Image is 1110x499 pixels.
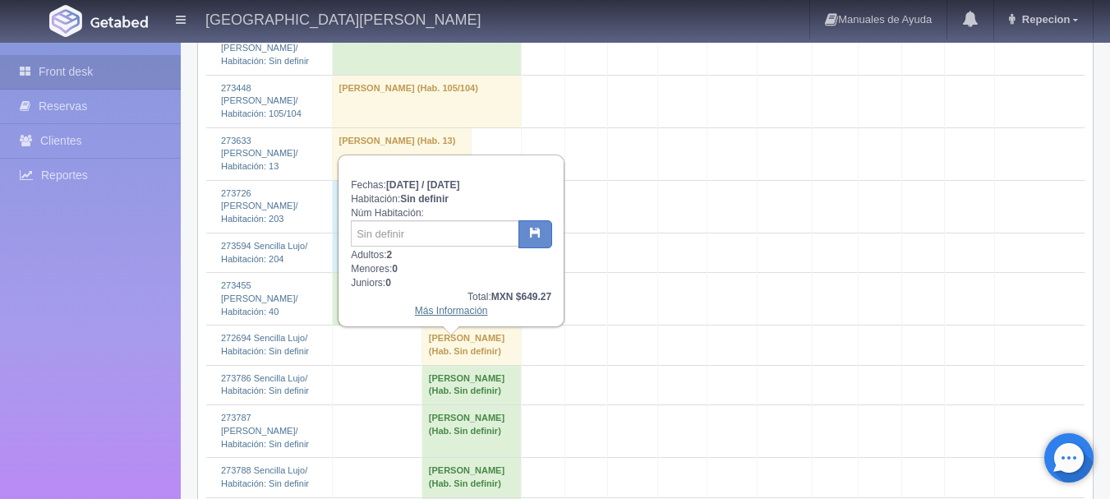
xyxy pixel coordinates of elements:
img: Getabed [49,5,82,37]
td: [PERSON_NAME] (Hab. Sin definir) [332,22,522,75]
div: Fechas: Habitación: Núm Habitación: Adultos: Menores: Juniors: [339,156,563,326]
span: Repecion [1018,13,1071,25]
a: 273788 Sencilla Lujo/Habitación: Sin definir [221,465,309,488]
b: [DATE] / [DATE] [386,179,460,191]
td: [PERSON_NAME] (Hab. 105/104) [332,75,522,127]
td: [PERSON_NAME] (Hab. 203) [332,180,471,233]
div: Total: [351,290,551,304]
img: Getabed [90,16,148,28]
b: 0 [392,263,398,275]
td: [PERSON_NAME] (Hab. Sin definir) [421,458,522,497]
a: 273619 [PERSON_NAME]/Habitación: Sin definir [221,30,309,65]
a: 273594 Sencilla Lujo/Habitación: 204 [221,241,307,264]
td: [PERSON_NAME] (Hab. Sin definir) [421,326,522,365]
td: [PERSON_NAME] (Hab. Sin definir) [421,365,522,404]
a: 273786 Sencilla Lujo/Habitación: Sin definir [221,373,309,396]
a: 273633 [PERSON_NAME]/Habitación: 13 [221,136,298,171]
a: 273448 [PERSON_NAME]/Habitación: 105/104 [221,83,302,118]
td: [PERSON_NAME] (Hab. Sin definir) [421,405,522,458]
td: [PERSON_NAME] (Hab. 40) [332,273,522,326]
a: 273787 [PERSON_NAME]/Habitación: Sin definir [221,413,309,448]
td: [PERSON_NAME] (Hab. 13) [332,127,471,180]
input: Sin definir [351,220,519,247]
b: 0 [385,277,391,289]
td: [PERSON_NAME] (Hab. 204) [332,233,522,272]
a: 273455 [PERSON_NAME]/Habitación: 40 [221,280,298,316]
a: Más Información [415,305,488,316]
h4: [GEOGRAPHIC_DATA][PERSON_NAME] [205,8,481,29]
a: 273726 [PERSON_NAME]/Habitación: 203 [221,188,298,224]
b: 2 [387,249,393,261]
b: Sin definir [400,193,449,205]
a: 272694 Sencilla Lujo/Habitación: Sin definir [221,333,309,356]
b: MXN $649.27 [491,291,551,303]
